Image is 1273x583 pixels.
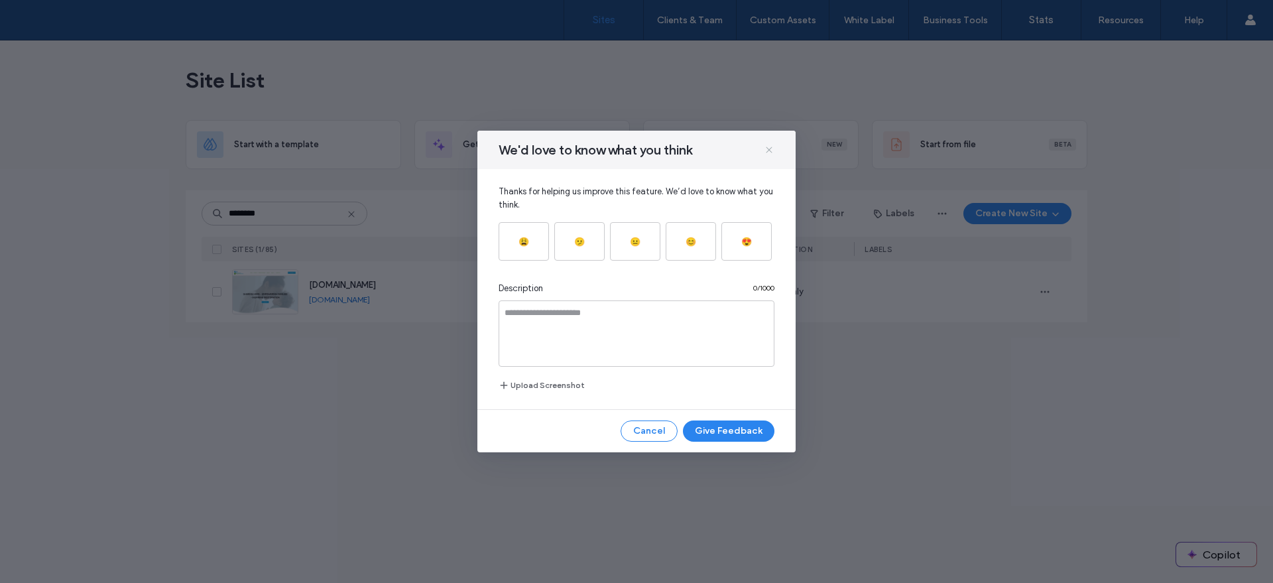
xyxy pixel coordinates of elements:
[574,237,585,247] div: 🫤
[30,9,58,21] span: Help
[741,237,752,247] div: 😍
[499,377,585,393] button: Upload Screenshot
[753,283,774,294] span: 0 / 1000
[499,185,774,212] span: Thanks for helping us improve this feature. We’d love to know what you think.
[518,237,529,247] div: 😩
[621,421,678,442] button: Cancel
[683,421,774,442] button: Give Feedback
[630,237,640,247] div: 😐
[499,282,543,295] span: Description
[686,237,696,247] div: 😊
[499,141,692,159] span: We'd love to know what you think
